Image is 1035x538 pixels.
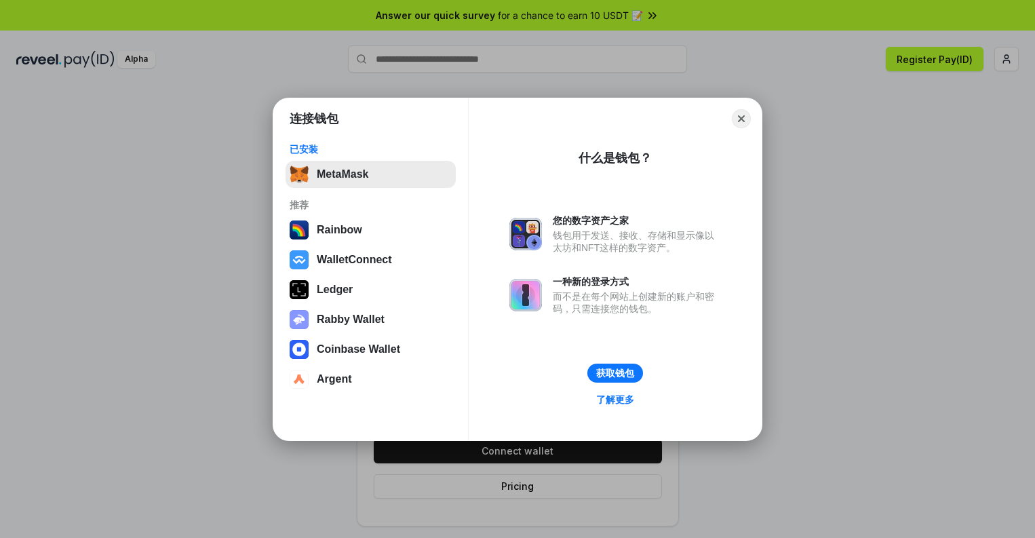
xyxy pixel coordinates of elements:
div: 而不是在每个网站上创建新的账户和密码，只需连接您的钱包。 [553,290,721,315]
button: 获取钱包 [587,364,643,383]
div: 已安装 [290,143,452,155]
button: WalletConnect [286,246,456,273]
button: Rainbow [286,216,456,244]
div: 您的数字资产之家 [553,214,721,227]
button: Close [732,109,751,128]
div: Coinbase Wallet [317,343,400,356]
img: svg+xml,%3Csvg%20xmlns%3D%22http%3A%2F%2Fwww.w3.org%2F2000%2Fsvg%22%20fill%3D%22none%22%20viewBox... [290,310,309,329]
div: WalletConnect [317,254,392,266]
img: svg+xml,%3Csvg%20width%3D%2228%22%20height%3D%2228%22%20viewBox%3D%220%200%2028%2028%22%20fill%3D... [290,250,309,269]
img: svg+xml,%3Csvg%20xmlns%3D%22http%3A%2F%2Fwww.w3.org%2F2000%2Fsvg%22%20fill%3D%22none%22%20viewBox... [509,279,542,311]
img: svg+xml,%3Csvg%20width%3D%2228%22%20height%3D%2228%22%20viewBox%3D%220%200%2028%2028%22%20fill%3D... [290,340,309,359]
img: svg+xml,%3Csvg%20xmlns%3D%22http%3A%2F%2Fwww.w3.org%2F2000%2Fsvg%22%20width%3D%2228%22%20height%3... [290,280,309,299]
div: 获取钱包 [596,367,634,379]
button: Argent [286,366,456,393]
button: Rabby Wallet [286,306,456,333]
button: Coinbase Wallet [286,336,456,363]
img: svg+xml,%3Csvg%20width%3D%2228%22%20height%3D%2228%22%20viewBox%3D%220%200%2028%2028%22%20fill%3D... [290,370,309,389]
div: 钱包用于发送、接收、存储和显示像以太坊和NFT这样的数字资产。 [553,229,721,254]
img: svg+xml,%3Csvg%20fill%3D%22none%22%20height%3D%2233%22%20viewBox%3D%220%200%2035%2033%22%20width%... [290,165,309,184]
div: 什么是钱包？ [579,150,652,166]
div: 了解更多 [596,393,634,406]
button: Ledger [286,276,456,303]
div: MetaMask [317,168,368,180]
div: Rabby Wallet [317,313,385,326]
img: svg+xml,%3Csvg%20width%3D%22120%22%20height%3D%22120%22%20viewBox%3D%220%200%20120%20120%22%20fil... [290,220,309,239]
h1: 连接钱包 [290,111,338,127]
div: 推荐 [290,199,452,211]
div: 一种新的登录方式 [553,275,721,288]
div: Ledger [317,284,353,296]
button: MetaMask [286,161,456,188]
div: Argent [317,373,352,385]
div: Rainbow [317,224,362,236]
img: svg+xml,%3Csvg%20xmlns%3D%22http%3A%2F%2Fwww.w3.org%2F2000%2Fsvg%22%20fill%3D%22none%22%20viewBox... [509,218,542,250]
a: 了解更多 [588,391,642,408]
